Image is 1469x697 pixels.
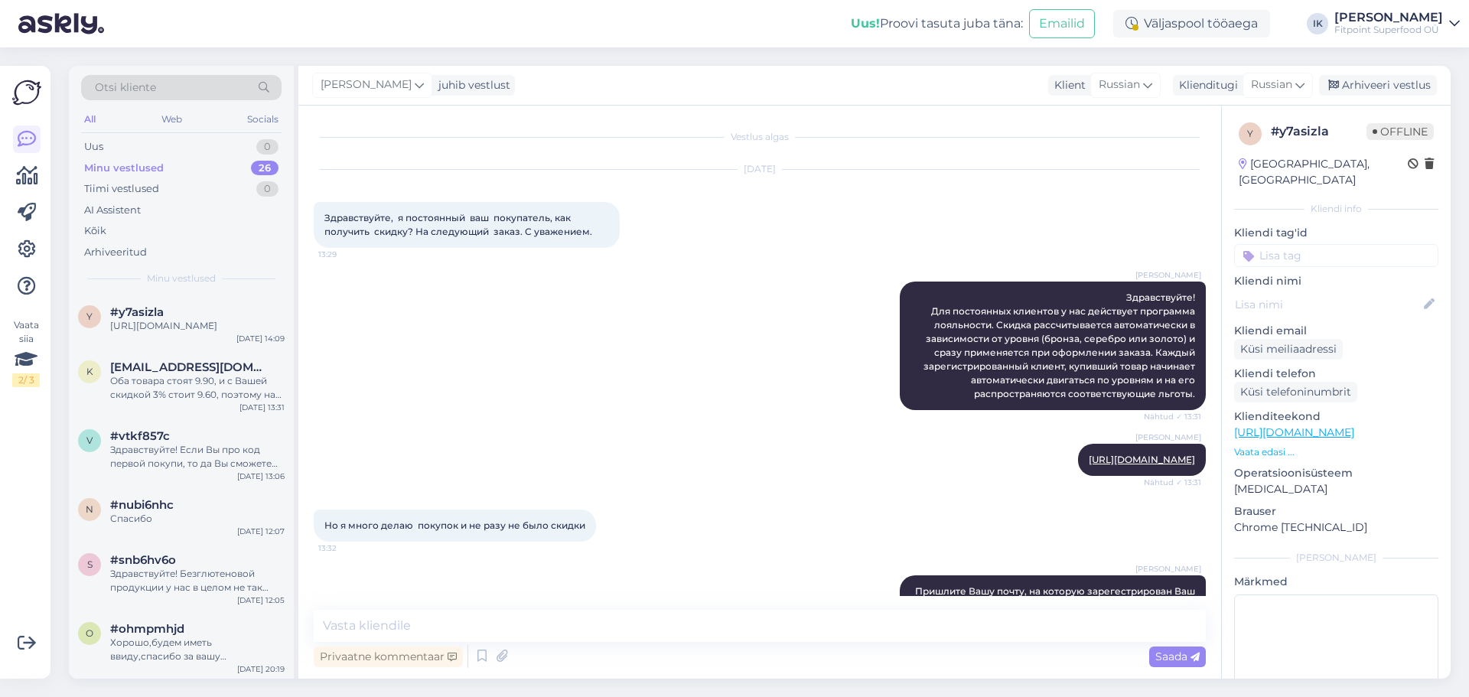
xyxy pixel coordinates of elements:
[1234,323,1438,339] p: Kliendi email
[1234,519,1438,536] p: Chrome [TECHNICAL_ID]
[1307,13,1328,34] div: IK
[432,77,510,93] div: juhib vestlust
[86,627,93,639] span: o
[1234,551,1438,565] div: [PERSON_NAME]
[1234,503,1438,519] p: Brauser
[1319,75,1437,96] div: Arhiveeri vestlus
[12,78,41,107] img: Askly Logo
[95,80,156,96] span: Otsi kliente
[1099,77,1140,93] span: Russian
[1135,269,1201,281] span: [PERSON_NAME]
[1234,273,1438,289] p: Kliendi nimi
[110,622,184,636] span: #ohmpmhjd
[1239,156,1408,188] div: [GEOGRAPHIC_DATA], [GEOGRAPHIC_DATA]
[256,181,278,197] div: 0
[86,311,93,322] span: y
[110,553,176,567] span: #snb6hv6o
[84,223,106,239] div: Kõik
[1234,574,1438,590] p: Märkmed
[1173,77,1238,93] div: Klienditugi
[915,585,1197,611] span: Пришлите Вашу почту, на которую зарегестрирован Ваш аккаунт и я проверю Ваш статус.
[314,647,463,667] div: Privaatne kommentaar
[1048,77,1086,93] div: Klient
[251,161,278,176] div: 26
[1366,123,1434,140] span: Offline
[84,181,159,197] div: Tiimi vestlused
[1234,339,1343,360] div: Küsi meiliaadressi
[1155,650,1200,663] span: Saada
[1271,122,1366,141] div: # y7asizla
[237,471,285,482] div: [DATE] 13:06
[318,542,376,554] span: 13:32
[1247,128,1253,139] span: y
[1234,366,1438,382] p: Kliendi telefon
[237,526,285,537] div: [DATE] 12:07
[84,203,141,218] div: AI Assistent
[1234,225,1438,241] p: Kliendi tag'id
[12,318,40,387] div: Vaata siia
[110,305,164,319] span: #y7asizla
[110,498,174,512] span: #nubi6nhc
[1234,481,1438,497] p: [MEDICAL_DATA]
[84,139,103,155] div: Uus
[87,559,93,570] span: s
[314,162,1206,176] div: [DATE]
[110,360,269,374] span: katrinkukk72@gmail.com
[1234,202,1438,216] div: Kliendi info
[1334,24,1443,36] div: Fitpoint Superfood OÜ
[1334,11,1443,24] div: [PERSON_NAME]
[81,109,99,129] div: All
[1029,9,1095,38] button: Emailid
[110,512,285,526] div: Спасибо
[86,435,93,446] span: v
[324,212,592,237] span: Здравствуйте, я постоянный ваш покупатель, как получить скидку? На следующий заказ. С уважением.
[1234,445,1438,459] p: Vaata edasi ...
[851,16,880,31] b: Uus!
[110,319,285,333] div: [URL][DOMAIN_NAME]
[110,429,170,443] span: #vtkf857c
[1234,382,1357,402] div: Küsi telefoninumbrit
[237,594,285,606] div: [DATE] 12:05
[1144,477,1201,488] span: Nähtud ✓ 13:31
[1234,465,1438,481] p: Operatsioonisüsteem
[110,636,285,663] div: Хорошо,будем иметь ввиду,спасибо за вашу наблюдательность
[12,373,40,387] div: 2 / 3
[1234,409,1438,425] p: Klienditeekond
[1251,77,1292,93] span: Russian
[110,374,285,402] div: Оба товара стоят 9.90, и с Вашей скидкой 3% стоит 9.60, поэтому нам было удобно обменять товар.
[1135,432,1201,443] span: [PERSON_NAME]
[86,366,93,377] span: k
[1144,411,1201,422] span: Nähtud ✓ 13:31
[86,503,93,515] span: n
[1113,10,1270,37] div: Väljaspool tööaega
[84,245,147,260] div: Arhiveeritud
[851,15,1023,33] div: Proovi tasuta juba täna:
[236,333,285,344] div: [DATE] 14:09
[1334,11,1460,36] a: [PERSON_NAME]Fitpoint Superfood OÜ
[158,109,185,129] div: Web
[1089,454,1195,465] a: [URL][DOMAIN_NAME]
[147,272,216,285] span: Minu vestlused
[318,249,376,260] span: 13:29
[110,567,285,594] div: Здравствуйте! Безглютеновой продукции у нас в целом не так много, но всё, что есть в интернет-маг...
[244,109,282,129] div: Socials
[1234,425,1354,439] a: [URL][DOMAIN_NAME]
[1235,296,1421,313] input: Lisa nimi
[256,139,278,155] div: 0
[1135,563,1201,575] span: [PERSON_NAME]
[314,130,1206,144] div: Vestlus algas
[110,443,285,471] div: Здравствуйте! Если Вы про код первой покупи, то да Вы сможете использовать его для следющего заказа.
[324,519,585,531] span: Но я много делаю покупок и не разу не было скидки
[1234,244,1438,267] input: Lisa tag
[321,77,412,93] span: [PERSON_NAME]
[84,161,164,176] div: Minu vestlused
[237,663,285,675] div: [DATE] 20:19
[239,402,285,413] div: [DATE] 13:31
